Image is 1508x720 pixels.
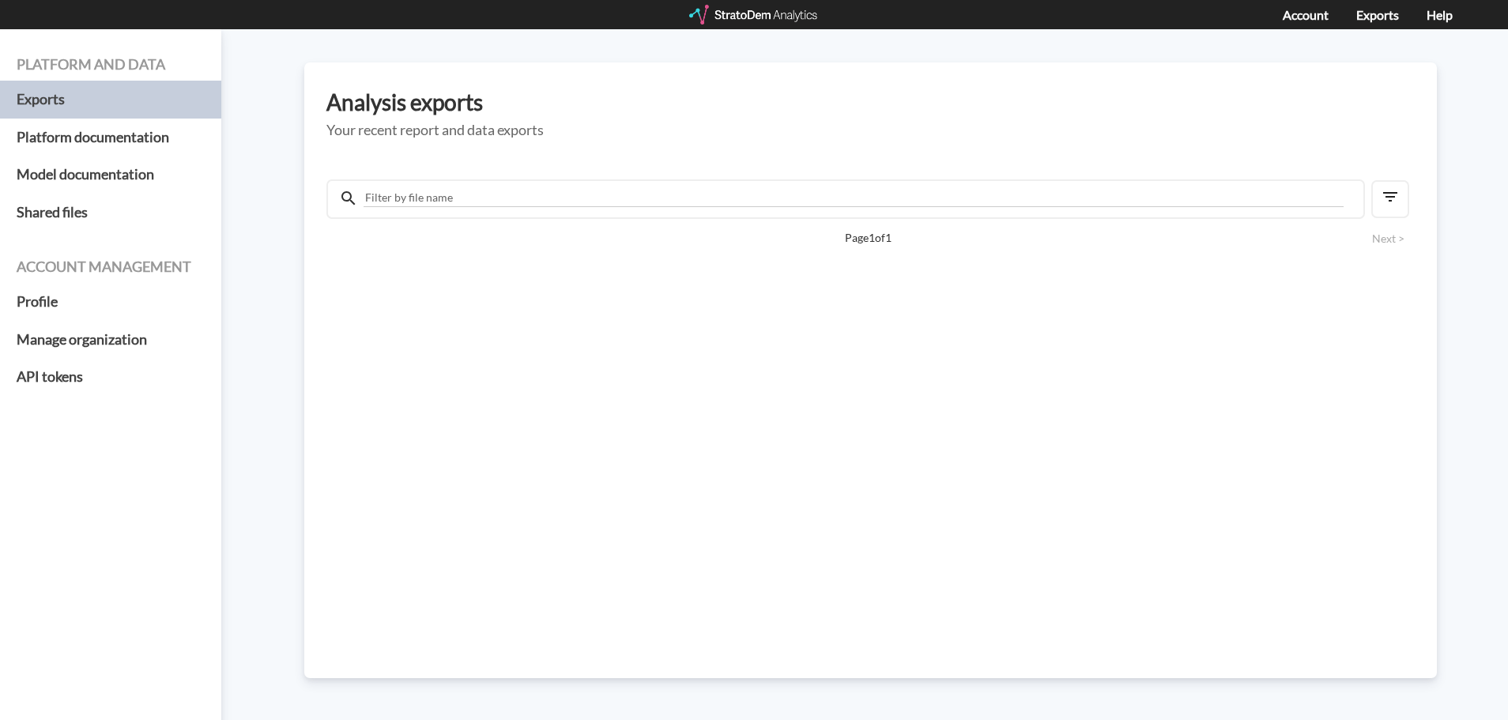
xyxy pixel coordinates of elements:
span: Page 1 of 1 [382,230,1354,246]
a: Exports [1356,7,1399,22]
h4: Account management [17,259,205,275]
a: Manage organization [17,321,205,359]
a: Profile [17,283,205,321]
a: Platform documentation [17,119,205,156]
h3: Analysis exports [326,90,1415,115]
a: Shared files [17,194,205,232]
h4: Platform and data [17,57,205,73]
input: Filter by file name [364,189,1344,207]
h5: Your recent report and data exports [326,123,1415,138]
a: API tokens [17,358,205,396]
button: Next > [1367,230,1409,247]
a: Help [1427,7,1453,22]
a: Exports [17,81,205,119]
a: Model documentation [17,156,205,194]
a: Account [1283,7,1329,22]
